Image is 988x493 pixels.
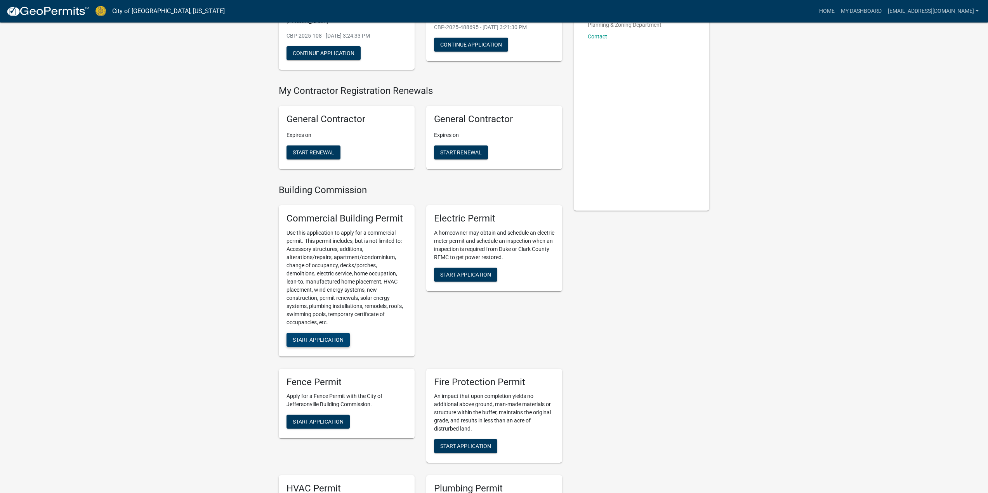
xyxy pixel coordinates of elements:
[440,443,491,449] span: Start Application
[287,46,361,60] button: Continue Application
[287,131,407,139] p: Expires on
[279,185,562,196] h4: Building Commission
[434,145,488,159] button: Start Renewal
[287,114,407,125] h5: General Contractor
[885,4,982,19] a: [EMAIL_ADDRESS][DOMAIN_NAME]
[287,32,407,40] p: CBP-2025-108 - [DATE] 3:24:33 PM
[588,33,607,40] a: Contact
[434,268,497,282] button: Start Application
[279,85,562,97] h4: My Contractor Registration Renewals
[287,229,407,327] p: Use this application to apply for a commercial permit. This permit includes, but is not limited t...
[287,145,340,159] button: Start Renewal
[279,85,562,175] wm-registration-list-section: My Contractor Registration Renewals
[434,131,554,139] p: Expires on
[434,377,554,388] h5: Fire Protection Permit
[434,213,554,224] h5: Electric Permit
[838,4,885,19] a: My Dashboard
[96,6,106,16] img: City of Jeffersonville, Indiana
[287,333,350,347] button: Start Application
[816,4,838,19] a: Home
[287,213,407,224] h5: Commercial Building Permit
[434,23,554,31] p: CBP-2025-488695 - [DATE] 3:21:30 PM
[434,229,554,261] p: A homeowner may obtain and schedule an electric meter permit and schedule an inspection when an i...
[287,392,407,408] p: Apply for a Fence Permit with the City of Jeffersonville Building Commission.
[440,149,482,156] span: Start Renewal
[434,38,508,52] button: Continue Application
[287,415,350,429] button: Start Application
[588,22,662,28] p: Planning & Zoning Department
[293,149,334,156] span: Start Renewal
[434,439,497,453] button: Start Application
[434,392,554,433] p: An impact that upon completion yields no additional above ground, man-made materials or structure...
[287,377,407,388] h5: Fence Permit
[434,114,554,125] h5: General Contractor
[293,419,344,425] span: Start Application
[440,271,491,277] span: Start Application
[293,336,344,343] span: Start Application
[112,5,225,18] a: City of [GEOGRAPHIC_DATA], [US_STATE]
